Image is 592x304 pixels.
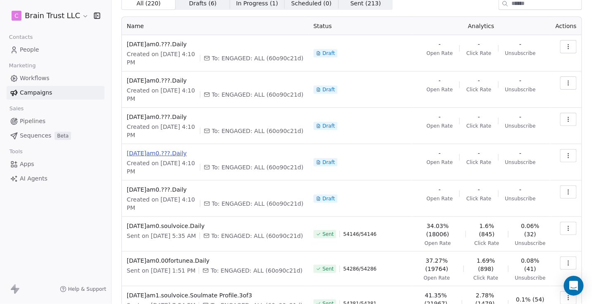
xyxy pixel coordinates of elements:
[127,185,304,194] span: [DATE]am0.???.Daily
[473,275,498,281] span: Click Rate
[20,74,50,83] span: Workflows
[478,149,480,157] span: -
[7,43,105,57] a: People
[14,12,19,20] span: C
[515,275,546,281] span: Unsubscribe
[127,291,304,299] span: [DATE]am1.soulvoice.Soulmate Profile.3of3
[439,185,441,194] span: -
[212,90,304,99] span: To: ENGAGED: ALL (60o90c21d)
[439,149,441,157] span: -
[7,172,105,185] a: AI Agents
[7,114,105,128] a: Pipelines
[127,50,197,66] span: Created on [DATE] 4:10 PM
[427,159,453,166] span: Open Rate
[7,157,105,171] a: Apps
[127,113,304,121] span: [DATE]am0.???.Daily
[343,266,377,272] span: 54286 / 54286
[519,40,521,48] span: -
[323,195,335,202] span: Draft
[323,123,335,129] span: Draft
[122,17,309,35] th: Name
[551,17,582,35] th: Actions
[6,145,26,158] span: Tools
[417,256,457,273] span: 37.27% (19764)
[20,45,39,54] span: People
[127,159,197,176] span: Created on [DATE] 4:10 PM
[412,17,551,35] th: Analytics
[516,295,544,304] span: 0.1% (54)
[424,275,450,281] span: Open Rate
[439,113,441,121] span: -
[60,286,106,292] a: Help & Support
[323,266,334,272] span: Sent
[425,240,451,247] span: Open Rate
[10,9,88,23] button: CBrain Trust LLC
[466,50,491,57] span: Click Rate
[473,222,502,238] span: 1.6% (845)
[564,276,584,296] div: Open Intercom Messenger
[212,232,303,240] span: To: ENGAGED: ALL (60o90c21d)
[515,256,546,273] span: 0.08% (41)
[20,174,48,183] span: AI Agents
[519,113,521,121] span: -
[323,159,335,166] span: Draft
[212,127,304,135] span: To: ENGAGED: ALL (60o90c21d)
[7,71,105,85] a: Workflows
[478,185,480,194] span: -
[505,50,536,57] span: Unsubscribe
[323,86,335,93] span: Draft
[20,131,51,140] span: Sequences
[417,222,459,238] span: 34.03% (18006)
[519,76,521,85] span: -
[127,222,304,230] span: [DATE]am0.soulvoice.Daily
[478,40,480,48] span: -
[343,231,377,237] span: 54146 / 54146
[505,86,536,93] span: Unsubscribe
[127,266,195,275] span: Sent on [DATE] 1:51 PM
[127,232,196,240] span: Sent on [DATE] 5:35 AM
[5,59,39,72] span: Marketing
[55,132,71,140] span: Beta
[466,123,491,129] span: Click Rate
[466,86,491,93] span: Click Rate
[20,88,52,97] span: Campaigns
[466,195,491,202] span: Click Rate
[20,160,34,169] span: Apps
[519,149,521,157] span: -
[309,17,412,35] th: Status
[427,86,453,93] span: Open Rate
[471,256,502,273] span: 1.69% (898)
[505,159,536,166] span: Unsubscribe
[212,199,304,208] span: To: ENGAGED: ALL (60o90c21d)
[20,117,45,126] span: Pipelines
[212,54,304,62] span: To: ENGAGED: ALL (60o90c21d)
[519,185,521,194] span: -
[475,240,499,247] span: Click Rate
[127,123,197,139] span: Created on [DATE] 4:10 PM
[127,149,304,157] span: [DATE]am0.???.Daily
[478,76,480,85] span: -
[505,195,536,202] span: Unsubscribe
[439,76,441,85] span: -
[211,266,302,275] span: To: ENGAGED: ALL (60o90c21d)
[515,222,546,238] span: 0.06% (32)
[505,123,536,129] span: Unsubscribe
[7,86,105,100] a: Campaigns
[466,159,491,166] span: Click Rate
[5,31,36,43] span: Contacts
[323,231,334,237] span: Sent
[7,129,105,142] a: SequencesBeta
[127,195,197,212] span: Created on [DATE] 4:10 PM
[127,40,304,48] span: [DATE]am0.???.Daily
[127,256,304,265] span: [DATE]am0.00fortunea.Daily
[515,240,546,247] span: Unsubscribe
[127,86,197,103] span: Created on [DATE] 4:10 PM
[212,163,304,171] span: To: ENGAGED: ALL (60o90c21d)
[127,76,304,85] span: [DATE]am0.???.Daily
[68,286,106,292] span: Help & Support
[427,195,453,202] span: Open Rate
[439,40,441,48] span: -
[427,123,453,129] span: Open Rate
[427,50,453,57] span: Open Rate
[323,50,335,57] span: Draft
